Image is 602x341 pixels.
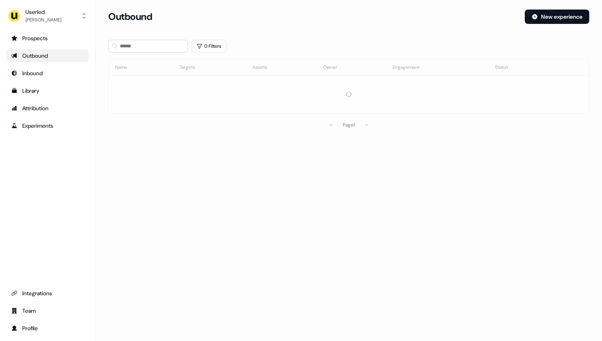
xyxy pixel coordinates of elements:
div: Outbound [11,52,84,60]
div: Prospects [11,34,84,42]
a: Go to profile [6,322,89,335]
a: Go to integrations [6,287,89,300]
div: Integrations [11,289,84,297]
div: Userled [25,8,61,16]
div: Attribution [11,104,84,112]
a: Go to templates [6,84,89,97]
a: Go to prospects [6,32,89,45]
div: Team [11,307,84,315]
a: Go to outbound experience [6,49,89,62]
button: 0 Filters [191,40,227,53]
a: Go to attribution [6,102,89,115]
div: Library [11,87,84,95]
div: Profile [11,324,84,332]
button: Userled[PERSON_NAME] [6,6,89,25]
div: Inbound [11,69,84,77]
div: Experiments [11,122,84,130]
a: Go to Inbound [6,67,89,80]
h3: Outbound [108,11,152,23]
div: [PERSON_NAME] [25,16,61,24]
a: Go to team [6,304,89,317]
a: Go to experiments [6,119,89,132]
button: New experience [525,10,589,24]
